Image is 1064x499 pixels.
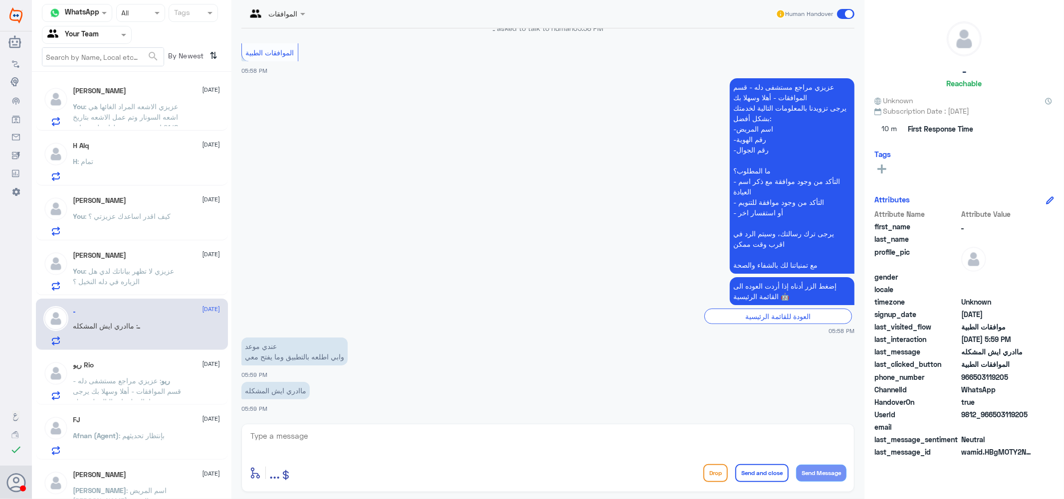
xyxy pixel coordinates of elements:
[164,47,206,67] span: By Newest
[203,140,220,149] span: [DATE]
[241,382,310,399] p: 2/9/2025, 5:59 PM
[947,79,982,88] h6: Reachable
[961,447,1034,457] span: wamid.HBgMOTY2NTAzMTE5MjA1FQIAEhgUM0E4RTk3ODg4NzkyRkFGRDg1MDYA
[874,234,959,244] span: last_name
[73,471,127,479] h5: Abdullah Alburaih
[42,48,164,66] input: Search by Name, Local etc…
[47,27,62,42] img: yourTeam.svg
[874,95,913,106] span: Unknown
[961,297,1034,307] span: Unknown
[203,85,220,94] span: [DATE]
[73,416,81,424] h5: FJ
[6,473,25,492] button: Avatar
[961,284,1034,295] span: null
[961,372,1034,382] span: 966503119205
[78,157,94,166] span: : تمام
[573,24,603,32] span: 05:58 PM
[704,309,852,324] div: العودة للقائمة الرئيسية
[874,297,959,307] span: timezone
[874,106,1054,116] span: Subscription Date : [DATE]
[73,322,138,330] span: : ماادري ايش المشكله
[874,409,959,420] span: UserId
[961,221,1034,232] span: ـ
[73,102,85,111] span: You
[963,64,966,75] h5: ـ
[947,22,981,56] img: defaultAdmin.png
[874,247,959,270] span: profile_pic
[241,23,854,33] p: ـ asked to talk to human
[961,209,1034,219] span: Attribute Value
[47,5,62,20] img: whatsapp.png
[796,465,847,482] button: Send Message
[961,434,1034,445] span: 0
[73,87,127,95] h5: عبدالله البراهيم
[147,48,159,65] button: search
[73,102,179,142] span: : عزيزي الاشعه المراد الغائها هي اشعه السونار وتم عمل الاشعه بتاريخ 21/8 اي خدمه يتم عملها وظهور ...
[961,422,1034,432] span: null
[10,444,22,456] i: check
[961,409,1034,420] span: 9812_966503119205
[874,221,959,232] span: first_name
[961,397,1034,407] span: true
[961,384,1034,395] span: 2
[43,416,68,441] img: defaultAdmin.png
[874,209,959,219] span: Attribute Name
[73,157,78,166] span: H
[241,371,267,378] span: 05:59 PM
[961,272,1034,282] span: null
[43,196,68,221] img: defaultAdmin.png
[961,309,1034,320] span: 2025-09-02T14:58:18.67Z
[43,306,68,331] img: defaultAdmin.png
[874,359,959,369] span: last_clicked_button
[874,384,959,395] span: ChannelId
[203,195,220,204] span: [DATE]
[203,359,220,368] span: [DATE]
[874,309,959,320] span: signup_date
[203,414,220,423] span: [DATE]
[73,267,175,286] span: : عزيزي لا تظهر بياناتك لدي هل الزياره في دله النخيل ؟
[203,305,220,314] span: [DATE]
[874,322,959,332] span: last_visited_flow
[119,431,165,440] span: : بإنتظار تحديثهم
[9,7,22,23] img: Widebot Logo
[874,447,959,457] span: last_message_id
[73,306,75,315] h5: ـ
[43,251,68,276] img: defaultAdmin.png
[43,471,68,496] img: defaultAdmin.png
[874,120,904,138] span: 10 m
[73,142,89,150] h5: H Alq
[73,251,127,260] h5: ZAHRA ALAYESH
[961,359,1034,369] span: الموافقات الطبية
[73,196,127,205] h5: Omar Bin Jahlan
[147,50,159,62] span: search
[961,334,1034,344] span: 2025-09-02T14:59:34.012Z
[203,469,220,478] span: [DATE]
[73,361,94,369] h5: ريو Rio
[829,327,854,335] span: 05:58 PM
[246,48,294,57] span: الموافقات الطبية
[874,272,959,282] span: gender
[961,346,1034,357] span: ماادري ايش المشكله
[173,7,190,20] div: Tags
[269,462,280,484] button: ...
[138,322,140,330] span: ـ
[961,247,986,272] img: defaultAdmin.png
[703,464,728,482] button: Drop
[874,334,959,344] span: last_interaction
[43,361,68,386] img: defaultAdmin.png
[241,337,348,365] p: 2/9/2025, 5:59 PM
[874,397,959,407] span: HandoverOn
[730,78,854,274] p: 2/9/2025, 5:58 PM
[735,464,789,482] button: Send and close
[269,464,280,482] span: ...
[162,376,171,385] span: ريو
[43,87,68,112] img: defaultAdmin.png
[73,267,85,275] span: You
[874,422,959,432] span: email
[874,195,910,204] h6: Attributes
[43,142,68,166] img: defaultAdmin.png
[241,67,267,74] span: 05:58 PM
[874,284,959,295] span: locale
[73,431,119,440] span: Afnan (Agent)
[874,372,959,382] span: phone_number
